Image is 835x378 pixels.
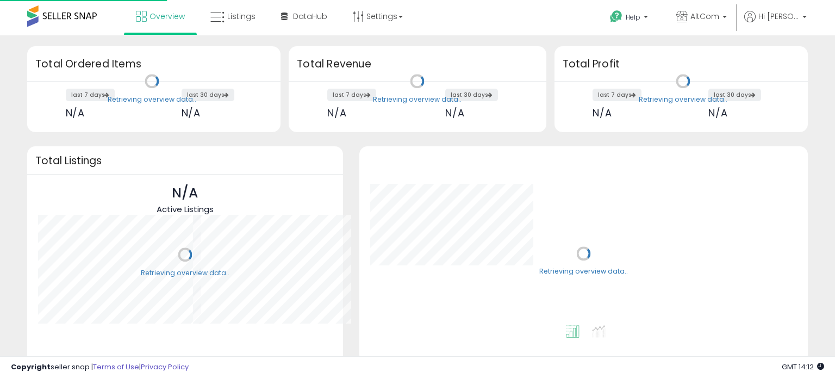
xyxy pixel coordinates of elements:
a: Help [601,2,659,35]
div: Retrieving overview data.. [639,95,727,104]
div: Retrieving overview data.. [373,95,462,104]
i: Get Help [609,10,623,23]
span: Help [626,13,640,22]
div: seller snap | | [11,362,189,373]
a: Hi [PERSON_NAME] [744,11,807,35]
span: Listings [227,11,256,22]
span: Hi [PERSON_NAME] [758,11,799,22]
div: Retrieving overview data.. [141,268,229,278]
div: Retrieving overview data.. [539,267,628,277]
div: Retrieving overview data.. [108,95,196,104]
span: AltCom [690,11,719,22]
strong: Copyright [11,362,51,372]
span: Overview [149,11,185,22]
span: DataHub [293,11,327,22]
